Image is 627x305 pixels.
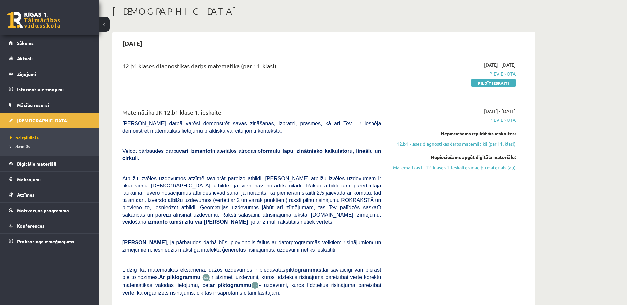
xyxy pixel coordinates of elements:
span: ir atzīmēti uzdevumi, kuros līdztekus risinājuma pareizībai vērtē korektu matemātikas valodas lie... [122,274,381,288]
legend: Maksājumi [17,172,91,187]
span: Sākums [17,40,34,46]
a: Matemātikas I - 12. klases 1. ieskaites mācību materiāls (ab) [391,164,516,171]
h1: [DEMOGRAPHIC_DATA] [112,6,535,17]
img: wKvN42sLe3LLwAAAABJRU5ErkJggg== [251,282,259,289]
span: Konferences [17,223,45,229]
span: Veicot pārbaudes darbu materiālos atrodamo [122,148,381,161]
a: Atzīmes [9,187,91,202]
span: Izlabotās [10,144,30,149]
div: Nepieciešams izpildīt šīs ieskaites: [391,130,516,137]
span: [DATE] - [DATE] [484,61,516,68]
b: izmanto [148,219,168,225]
span: Līdzīgi kā matemātikas eksāmenā, dažos uzdevumos ir piedāvātas lai savlaicīgi vari pierast pie to... [122,267,381,280]
legend: Ziņojumi [17,66,91,82]
a: Mācību resursi [9,97,91,113]
b: formulu lapu, zinātnisko kalkulatoru, lineālu un cirkuli. [122,148,381,161]
b: vari izmantot [179,148,212,154]
div: 12.b1 klases diagnostikas darbs matemātikā (par 11. klasi) [122,61,381,74]
span: [PERSON_NAME] [122,240,167,245]
b: tumši zilu vai [PERSON_NAME] [169,219,248,225]
a: Konferences [9,218,91,233]
span: Pievienota [391,70,516,77]
span: Pievienota [391,117,516,123]
a: Izlabotās [10,143,93,149]
a: Sākums [9,35,91,51]
div: Matemātika JK 12.b1 klase 1. ieskaite [122,108,381,120]
span: Aktuāli [17,55,33,61]
span: Atzīmes [17,192,35,198]
span: Neizpildītās [10,135,39,140]
img: JfuEzvunn4EvwAAAAASUVORK5CYII= [202,274,210,281]
a: Ziņojumi [9,66,91,82]
span: [PERSON_NAME] darbā varēsi demonstrēt savas zināšanas, izpratni, prasmes, kā arī Tev ir iespēja d... [122,121,381,134]
legend: Informatīvie ziņojumi [17,82,91,97]
div: Nepieciešams apgūt digitālo materiālu: [391,154,516,161]
a: Motivācijas programma [9,203,91,218]
a: [DEMOGRAPHIC_DATA] [9,113,91,128]
a: Rīgas 1. Tālmācības vidusskola [7,12,60,28]
a: Proktoringa izmēģinājums [9,234,91,249]
span: [DEMOGRAPHIC_DATA] [17,118,69,123]
span: Proktoringa izmēģinājums [17,238,74,244]
span: [DATE] - [DATE] [484,108,516,115]
b: ar piktogrammu [210,282,251,288]
b: piktogrammas, [285,267,323,273]
span: Digitālie materiāli [17,161,56,167]
a: 12.b1 klases diagnostikas darbs matemātikā (par 11. klasi) [391,140,516,147]
h2: [DATE] [116,35,149,51]
span: Motivācijas programma [17,207,69,213]
span: Mācību resursi [17,102,49,108]
span: , ja pārbaudes darbā būsi pievienojis failus ar datorprogrammās veiktiem risinājumiem un zīmējumi... [122,240,381,253]
a: Aktuāli [9,51,91,66]
a: Neizpildītās [10,135,93,141]
a: Pildīt ieskaiti [471,79,516,87]
a: Maksājumi [9,172,91,187]
b: Ar piktogrammu [159,274,200,280]
a: Digitālie materiāli [9,156,91,171]
a: Informatīvie ziņojumi [9,82,91,97]
span: Atbilžu izvēles uzdevumos atzīmē tavuprāt pareizo atbildi. [PERSON_NAME] atbilžu izvēles uzdevuma... [122,176,381,225]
